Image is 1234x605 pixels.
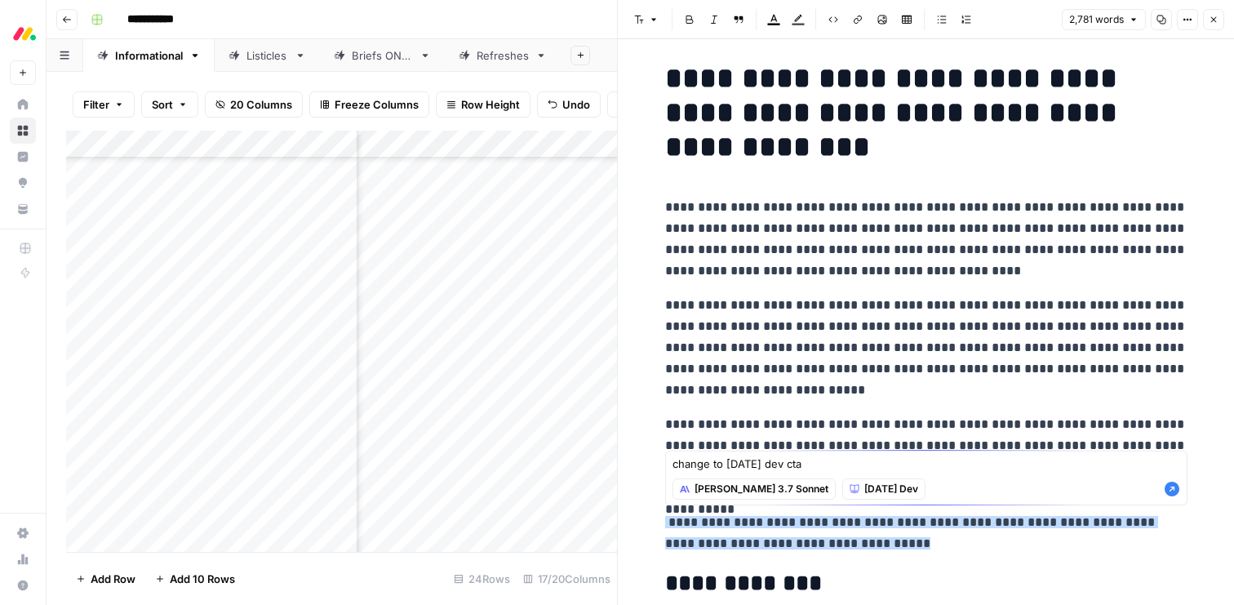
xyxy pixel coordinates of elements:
[477,47,529,64] div: Refreshes
[537,91,601,118] button: Undo
[10,520,36,546] a: Settings
[145,566,245,592] button: Add 10 Rows
[10,546,36,572] a: Usage
[672,456,1180,472] textarea: change to [DATE] dev cta
[352,47,413,64] div: Briefs ONLY
[141,91,198,118] button: Sort
[842,478,925,500] button: [DATE] Dev
[10,144,36,170] a: Insights
[10,19,39,48] img: Monday.com Logo
[320,39,445,72] a: Briefs ONLY
[73,91,135,118] button: Filter
[91,571,135,587] span: Add Row
[115,47,183,64] div: Informational
[10,91,36,118] a: Home
[695,482,828,496] span: [PERSON_NAME] 3.7 Sonnet
[152,96,173,113] span: Sort
[864,482,918,496] span: [DATE] Dev
[215,39,320,72] a: Listicles
[205,91,303,118] button: 20 Columns
[335,96,419,113] span: Freeze Columns
[445,39,561,72] a: Refreshes
[230,96,292,113] span: 20 Columns
[10,170,36,196] a: Opportunities
[461,96,520,113] span: Row Height
[10,118,36,144] a: Browse
[562,96,590,113] span: Undo
[1069,12,1124,27] span: 2,781 words
[517,566,617,592] div: 17/20 Columns
[10,196,36,222] a: Your Data
[672,478,836,500] button: [PERSON_NAME] 3.7 Sonnet
[10,13,36,54] button: Workspace: Monday.com
[83,96,109,113] span: Filter
[246,47,288,64] div: Listicles
[436,91,530,118] button: Row Height
[83,39,215,72] a: Informational
[170,571,235,587] span: Add 10 Rows
[447,566,517,592] div: 24 Rows
[1062,9,1146,30] button: 2,781 words
[66,566,145,592] button: Add Row
[309,91,429,118] button: Freeze Columns
[10,572,36,598] button: Help + Support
